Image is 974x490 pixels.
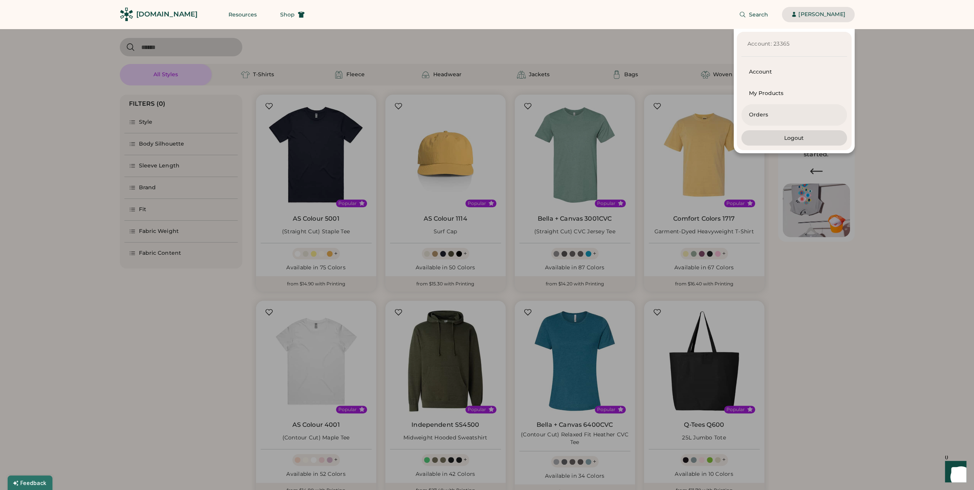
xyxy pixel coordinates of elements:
div: Account: 23365 [747,40,841,48]
div: [PERSON_NAME] [798,11,845,18]
div: My Products [749,90,839,97]
button: Search [730,7,778,22]
button: Resources [219,7,266,22]
div: Account [749,68,839,76]
iframe: Front Chat [938,456,971,488]
button: Shop [271,7,313,22]
button: Logout [741,130,847,146]
span: Search [749,12,768,17]
div: Orders [749,111,839,119]
div: [DOMAIN_NAME] [136,10,197,19]
img: Rendered Logo - Screens [120,8,133,21]
span: Shop [280,12,294,17]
